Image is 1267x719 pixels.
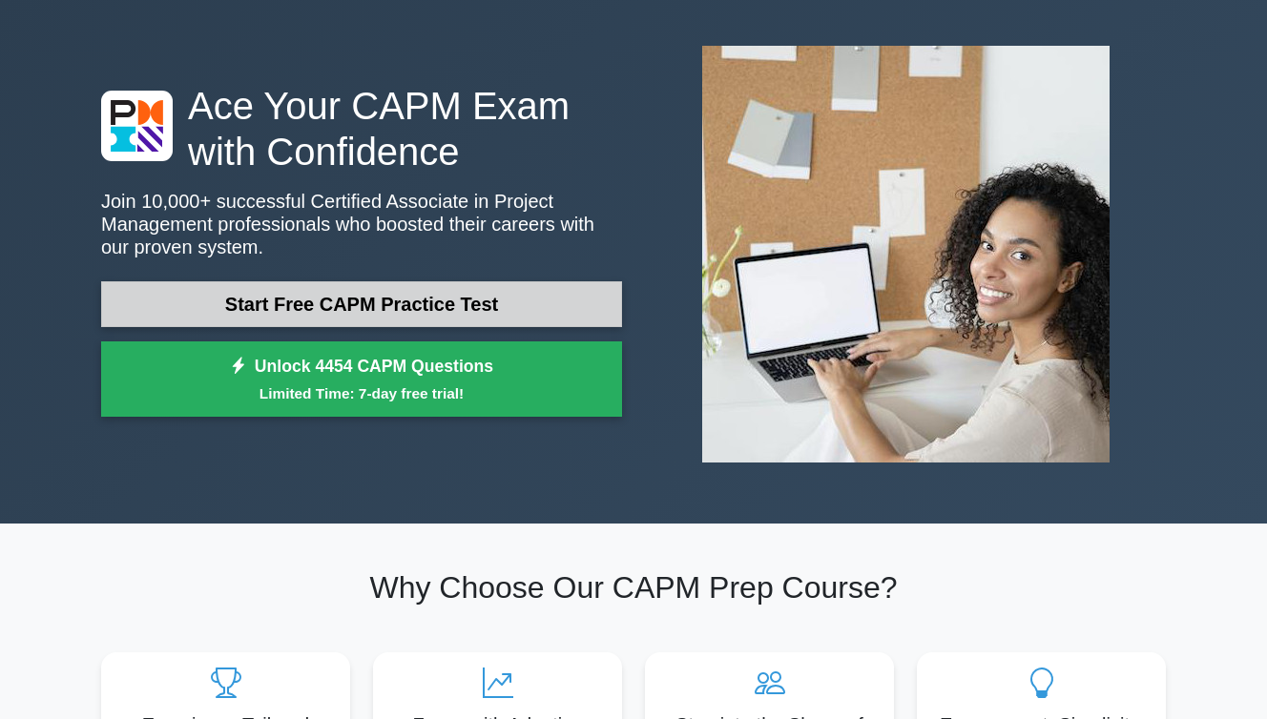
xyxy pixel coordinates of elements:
h1: Ace Your CAPM Exam with Confidence [101,83,622,175]
p: Join 10,000+ successful Certified Associate in Project Management professionals who boosted their... [101,190,622,258]
a: Unlock 4454 CAPM QuestionsLimited Time: 7-day free trial! [101,341,622,418]
a: Start Free CAPM Practice Test [101,281,622,327]
h2: Why Choose Our CAPM Prep Course? [101,569,1166,606]
small: Limited Time: 7-day free trial! [125,382,598,404]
